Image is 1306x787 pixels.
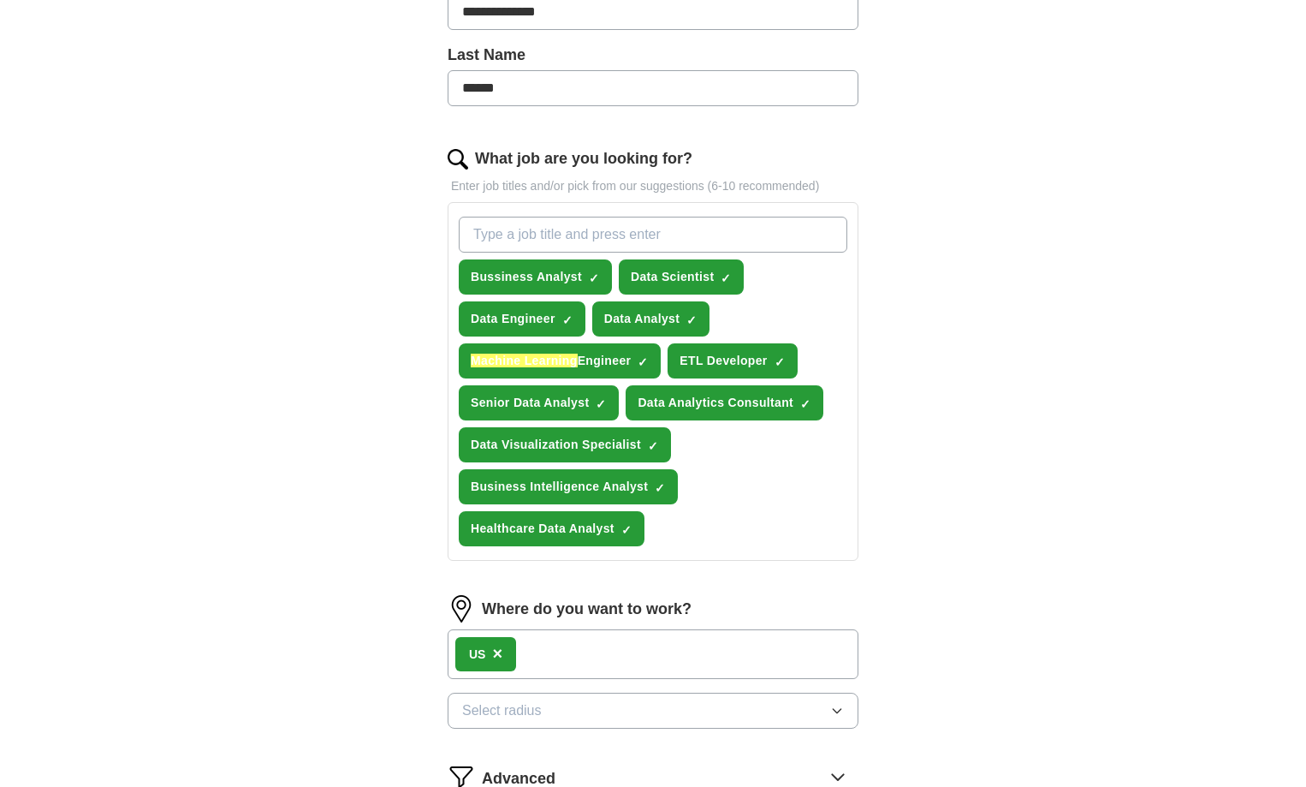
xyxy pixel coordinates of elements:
[638,355,648,369] span: ✓
[686,313,697,327] span: ✓
[589,271,599,285] span: ✓
[638,394,793,412] span: Data Analytics Consultant
[648,439,658,453] span: ✓
[448,595,475,623] img: location.png
[459,217,847,253] input: Type a job title and press enter
[655,481,665,495] span: ✓
[626,385,823,420] button: Data Analytics Consultant✓
[459,469,678,504] button: Business Intelligence Analyst✓
[596,397,606,411] span: ✓
[482,598,692,621] label: Where do you want to work?
[562,313,573,327] span: ✓
[448,44,858,67] label: Last Name
[475,147,692,170] label: What job are you looking for?
[462,701,542,721] span: Select radius
[471,436,641,454] span: Data Visualization Specialist
[471,520,614,538] span: Healthcare Data Analyst
[448,693,858,729] button: Select radius
[459,385,619,420] button: Senior Data Analyst✓
[471,310,555,328] span: Data Engineer
[621,523,632,537] span: ✓
[471,352,631,370] span: Engineer
[775,355,785,369] span: ✓
[492,644,502,663] span: ×
[459,343,661,379] button: Machine LearningEngineer✓
[459,427,671,462] button: Data Visualization Specialist✓
[668,343,797,379] button: ETL Developer✓
[459,301,585,337] button: Data Engineer✓
[448,177,858,195] p: Enter job titles and/or pick from our suggestions (6-10 recommended)
[631,268,715,286] span: Data Scientist
[471,394,589,412] span: Senior Data Analyst
[592,301,710,337] button: Data Analyst✓
[619,259,745,295] button: Data Scientist✓
[492,641,502,667] button: ×
[459,511,644,546] button: Healthcare Data Analyst✓
[469,646,485,664] div: US
[471,268,582,286] span: Bussiness Analyst
[471,478,648,496] span: Business Intelligence Analyst
[459,259,612,295] button: Bussiness Analyst✓
[604,310,680,328] span: Data Analyst
[680,352,767,370] span: ETL Developer
[471,354,578,367] em: Machine Learning
[721,271,731,285] span: ✓
[800,397,810,411] span: ✓
[448,149,468,170] img: search.png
